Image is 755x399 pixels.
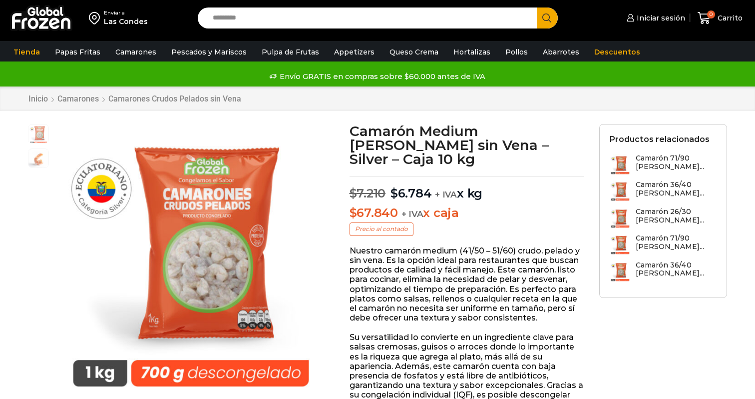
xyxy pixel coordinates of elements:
a: Pulpa de Frutas [257,42,324,61]
a: Camarón 26/30 [PERSON_NAME]... [610,207,717,229]
div: 1 / 2 [54,124,328,398]
h3: Camarón 26/30 [PERSON_NAME]... [636,207,717,224]
a: Inicio [28,94,48,103]
span: + IVA [401,209,423,219]
button: Search button [537,7,558,28]
div: Las Condes [104,16,148,26]
a: Appetizers [329,42,379,61]
h2: Productos relacionados [610,134,710,144]
a: Hortalizas [448,42,495,61]
img: address-field-icon.svg [89,9,104,26]
a: Camarón 71/90 [PERSON_NAME]... [610,154,717,175]
p: x kg [350,176,585,201]
a: Camarones [110,42,161,61]
h1: Camarón Medium [PERSON_NAME] sin Vena – Silver – Caja 10 kg [350,124,585,166]
a: Queso Crema [384,42,443,61]
p: Nuestro camarón medium (41/50 – 51/60) crudo, pelado y sin vena. Es la opción ideal para restaura... [350,246,585,323]
span: + IVA [435,189,457,199]
span: 0 [707,10,715,18]
span: Carrito [715,13,743,23]
a: Iniciar sesión [624,8,685,28]
a: Pescados y Mariscos [166,42,252,61]
h3: Camarón 71/90 [PERSON_NAME]... [636,154,717,171]
span: camaron-sin-cascara [28,149,48,169]
a: Camarones Crudos Pelados sin Vena [108,94,242,103]
span: $ [350,205,357,220]
a: Papas Fritas [50,42,105,61]
span: Iniciar sesión [634,13,685,23]
a: Camarón 71/90 [PERSON_NAME]... [610,234,717,255]
bdi: 6.784 [390,186,432,200]
p: Precio al contado [350,222,413,235]
bdi: 67.840 [350,205,398,220]
h3: Camarón 36/40 [PERSON_NAME]... [636,261,717,278]
h3: Camarón 36/40 [PERSON_NAME]... [636,180,717,197]
a: Tienda [8,42,45,61]
a: Camarón 36/40 [PERSON_NAME]... [610,261,717,282]
a: Camarones [57,94,99,103]
bdi: 7.210 [350,186,386,200]
nav: Breadcrumb [28,94,242,103]
a: 0 Carrito [695,6,745,30]
span: PM04004043 [28,124,48,144]
a: Descuentos [589,42,645,61]
img: PM04004043 [54,124,328,398]
a: Camarón 36/40 [PERSON_NAME]... [610,180,717,202]
div: Enviar a [104,9,148,16]
a: Pollos [500,42,533,61]
span: $ [390,186,398,200]
h3: Camarón 71/90 [PERSON_NAME]... [636,234,717,251]
span: $ [350,186,357,200]
a: Abarrotes [538,42,584,61]
p: x caja [350,206,585,220]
